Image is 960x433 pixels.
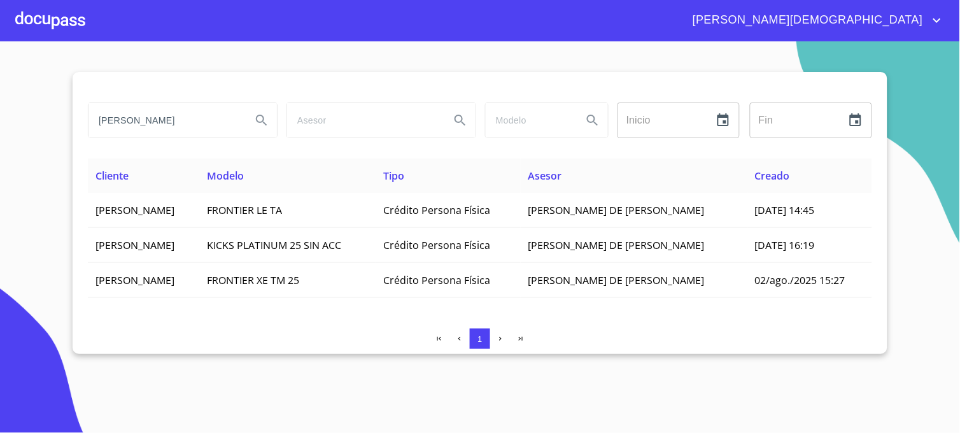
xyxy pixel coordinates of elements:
span: 02/ago./2025 15:27 [755,273,845,287]
span: [PERSON_NAME] DE [PERSON_NAME] [528,238,705,252]
span: FRONTIER XE TM 25 [207,273,299,287]
span: Crédito Persona Física [384,203,491,217]
span: Creado [755,169,790,183]
span: Modelo [207,169,244,183]
span: FRONTIER LE TA [207,203,282,217]
button: 1 [470,329,490,349]
input: search [88,103,241,138]
button: account of current user [683,10,945,31]
span: [PERSON_NAME] DE [PERSON_NAME] [528,203,705,217]
button: Search [246,105,277,136]
button: Search [577,105,608,136]
span: KICKS PLATINUM 25 SIN ACC [207,238,341,252]
input: search [287,103,440,138]
input: search [486,103,572,138]
span: [DATE] 14:45 [755,203,815,217]
span: [PERSON_NAME] [95,203,174,217]
span: [PERSON_NAME] [95,273,174,287]
span: Asesor [528,169,562,183]
span: Tipo [384,169,405,183]
button: Search [445,105,476,136]
span: Crédito Persona Física [384,238,491,252]
span: Cliente [95,169,129,183]
span: [PERSON_NAME] DE [PERSON_NAME] [528,273,705,287]
span: 1 [477,334,482,344]
span: [PERSON_NAME][DEMOGRAPHIC_DATA] [683,10,929,31]
span: [DATE] 16:19 [755,238,815,252]
span: [PERSON_NAME] [95,238,174,252]
span: Crédito Persona Física [384,273,491,287]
